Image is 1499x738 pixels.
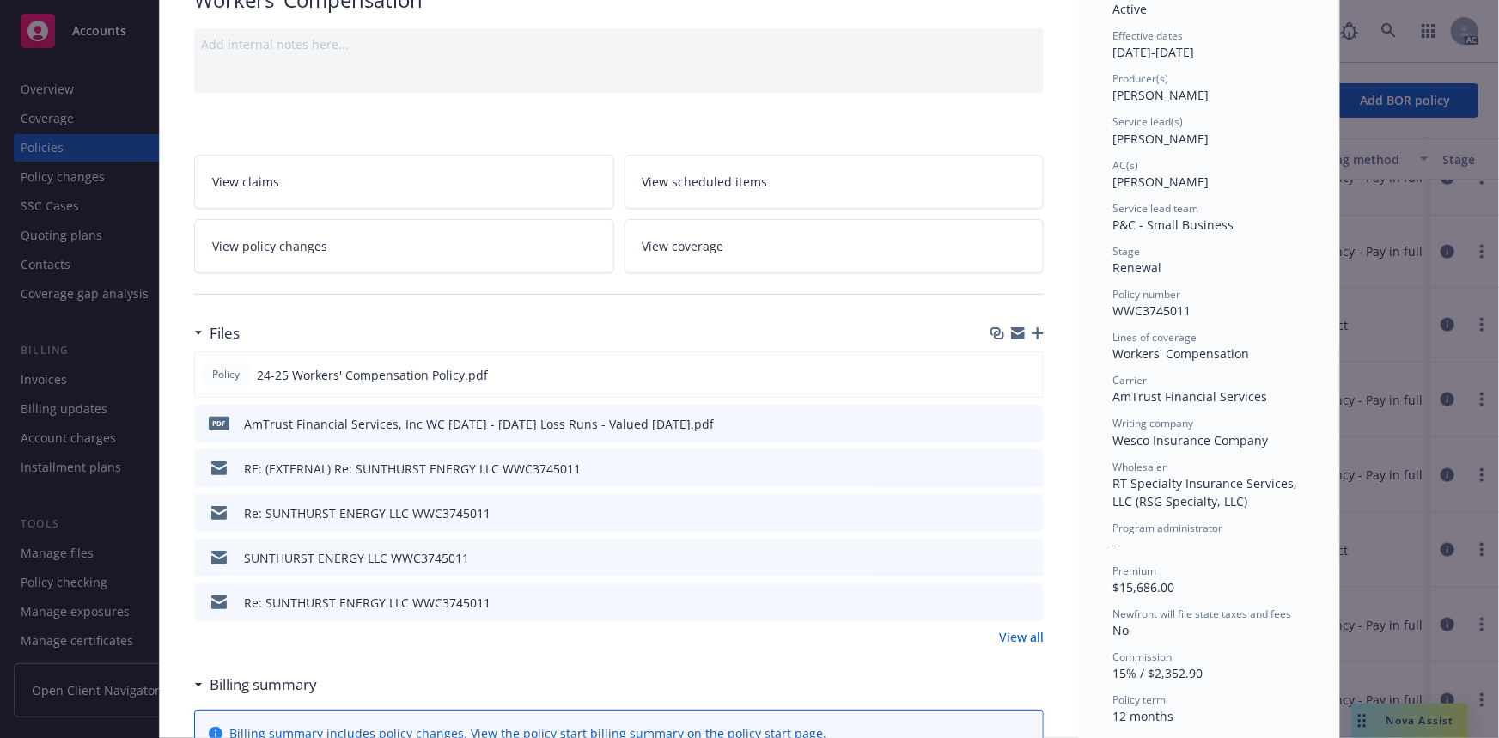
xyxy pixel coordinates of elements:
span: Policy [209,367,243,382]
span: RT Specialty Insurance Services, LLC (RSG Specialty, LLC) [1112,475,1301,509]
span: 12 months [1112,708,1173,724]
h3: Billing summary [210,674,317,696]
span: 15% / $2,352.90 [1112,665,1203,681]
span: Program administrator [1112,521,1222,535]
button: download file [994,549,1008,567]
span: WWC3745011 [1112,302,1191,319]
span: View scheduled items [643,173,768,191]
span: pdf [209,417,229,430]
span: Service lead(s) [1112,114,1183,129]
button: preview file [1021,504,1037,522]
span: Writing company [1112,416,1193,430]
div: Add internal notes here... [201,35,1037,53]
div: Files [194,322,240,345]
span: P&C - Small Business [1112,217,1234,233]
div: [DATE] - [DATE] [1112,28,1305,61]
button: download file [994,415,1008,433]
button: download file [993,366,1007,384]
span: Renewal [1112,259,1161,276]
span: Stage [1112,244,1140,259]
span: Effective dates [1112,28,1183,43]
button: download file [994,460,1008,478]
span: - [1112,536,1117,552]
span: [PERSON_NAME] [1112,87,1209,103]
div: AmTrust Financial Services, Inc WC [DATE] - [DATE] Loss Runs - Valued [DATE].pdf [244,415,714,433]
button: preview file [1021,415,1037,433]
button: preview file [1021,460,1037,478]
span: [PERSON_NAME] [1112,174,1209,190]
a: View all [999,628,1044,646]
a: View claims [194,155,614,209]
span: Policy number [1112,287,1180,302]
button: preview file [1021,549,1037,567]
div: Billing summary [194,674,317,696]
span: Newfront will file state taxes and fees [1112,607,1291,621]
div: Re: SUNTHURST ENERGY LLC WWC3745011 [244,504,491,522]
span: Commission [1112,650,1172,664]
span: $15,686.00 [1112,579,1174,595]
a: View policy changes [194,219,614,273]
span: Premium [1112,564,1156,578]
h3: Files [210,322,240,345]
button: preview file [1021,366,1036,384]
span: AC(s) [1112,158,1138,173]
span: Carrier [1112,373,1147,387]
div: SUNTHURST ENERGY LLC WWC3745011 [244,549,469,567]
span: 24-25 Workers' Compensation Policy.pdf [257,366,488,384]
span: Active [1112,1,1147,17]
span: Policy term [1112,692,1166,707]
span: View claims [212,173,279,191]
span: Lines of coverage [1112,330,1197,345]
div: Re: SUNTHURST ENERGY LLC WWC3745011 [244,594,491,612]
div: Workers' Compensation [1112,345,1305,363]
span: AmTrust Financial Services [1112,388,1267,405]
span: Producer(s) [1112,71,1168,86]
button: download file [994,504,1008,522]
div: RE: (EXTERNAL) Re: SUNTHURST ENERGY LLC WWC3745011 [244,460,581,478]
span: Wholesaler [1112,460,1167,474]
a: View scheduled items [625,155,1045,209]
span: Service lead team [1112,201,1198,216]
span: [PERSON_NAME] [1112,131,1209,147]
span: View coverage [643,237,724,255]
span: View policy changes [212,237,327,255]
span: Wesco Insurance Company [1112,432,1268,448]
button: preview file [1021,594,1037,612]
a: View coverage [625,219,1045,273]
span: No [1112,622,1129,638]
button: download file [994,594,1008,612]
